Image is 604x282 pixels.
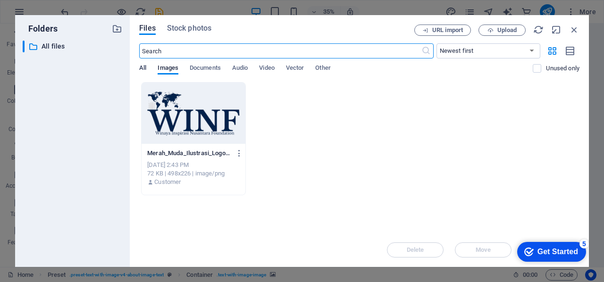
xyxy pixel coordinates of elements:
[147,169,240,178] div: 72 KB | 498x226 | image/png
[139,62,146,75] span: All
[551,25,562,35] i: Minimize
[139,23,156,34] span: Files
[158,62,178,75] span: Images
[497,27,517,33] span: Upload
[259,62,274,75] span: Video
[42,41,105,52] p: All files
[432,27,463,33] span: URL import
[112,24,122,34] i: Create new folder
[478,25,526,36] button: Upload
[154,178,181,186] p: Customer
[414,25,471,36] button: URL import
[167,23,211,34] span: Stock photos
[533,25,544,35] i: Reload
[23,41,25,52] div: ​
[569,25,579,35] i: Close
[147,149,231,158] p: Merah_Muda_Ilustrasi_Logo_Toko_Roti_dan_Kue__6__-_Copy-removebg-preview-saVLDcHGPAiyeyCy69J84w.png
[546,64,579,73] p: Displays only files that are not in use on the website. Files added during this session can still...
[286,62,304,75] span: Vector
[70,2,79,11] div: 5
[23,23,58,35] p: Folders
[139,43,421,58] input: Search
[232,62,248,75] span: Audio
[8,5,76,25] div: Get Started 5 items remaining, 0% complete
[190,62,221,75] span: Documents
[147,161,240,169] div: [DATE] 2:43 PM
[28,10,68,19] div: Get Started
[315,62,330,75] span: Other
